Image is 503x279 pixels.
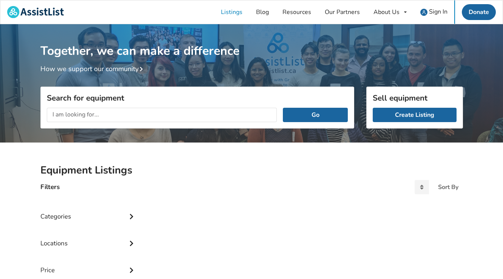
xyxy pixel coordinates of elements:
[40,164,463,177] h2: Equipment Listings
[414,0,454,24] a: user icon Sign In
[7,6,64,18] img: assistlist-logo
[40,24,463,59] h1: Together, we can make a difference
[462,4,496,20] a: Donate
[373,108,457,122] a: Create Listing
[40,183,60,191] h4: Filters
[40,197,137,224] div: Categories
[47,108,277,122] input: I am looking for...
[249,0,276,24] a: Blog
[373,9,400,15] div: About Us
[40,251,137,278] div: Price
[276,0,318,24] a: Resources
[214,0,249,24] a: Listings
[420,9,427,16] img: user icon
[47,93,348,103] h3: Search for equipment
[429,8,447,16] span: Sign In
[318,0,367,24] a: Our Partners
[373,93,457,103] h3: Sell equipment
[40,64,146,73] a: How we support our community
[438,184,458,190] div: Sort By
[283,108,347,122] button: Go
[40,224,137,251] div: Locations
